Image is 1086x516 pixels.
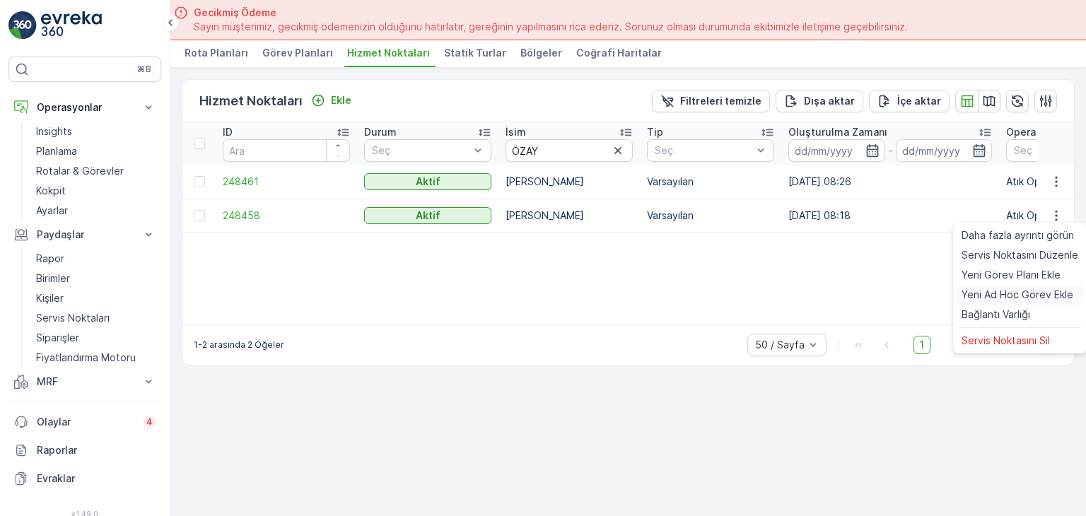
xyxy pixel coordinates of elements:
a: Olaylar4 [8,408,161,436]
img: logo [8,11,37,40]
p: Fiyatlandırma Motoru [36,351,136,365]
a: Daha fazla ayrıntı görün [956,225,1084,245]
p: ⌘B [137,64,151,75]
p: Seç [372,143,469,158]
a: Rapor [30,249,161,269]
span: Sayın müşterimiz, gecikmiş ödemenizin olduğunu hatırlatır, gereğinin yapılmasını rica ederiz. Sor... [194,20,908,34]
p: Dışa aktar [804,94,855,108]
p: Operasyonlar [37,100,133,115]
input: dd/mm/yyyy [896,139,993,162]
a: Yeni Görev Planı Ekle [956,265,1084,285]
p: Tip [647,125,663,139]
p: İsim [506,125,526,139]
div: Toggle Row Selected [194,210,205,221]
p: Rotalar & Görevler [36,164,124,178]
button: İçe aktar [869,90,950,112]
p: Hizmet Noktaları [199,91,303,111]
a: Servis Noktasını Düzenle [956,245,1084,265]
input: Ara [223,139,350,162]
span: Statik Turlar [444,46,506,60]
a: Kokpit [30,181,161,201]
p: Kokpit [36,184,66,198]
p: Ekle [331,93,351,107]
button: Aktif [364,173,491,190]
p: 1-2 arasında 2 Öğeler [194,339,284,351]
p: Ayarlar [36,204,68,218]
p: Paydaşlar [37,228,133,242]
img: logo_light-DOdMpM7g.png [41,11,102,40]
span: Yeni Ad Hoc Görev Ekle [962,288,1073,302]
span: Bağlantı Varlığı [962,307,1030,322]
button: Paydaşlar [8,221,161,249]
p: Raporlar [37,443,156,457]
a: Yeni Ad Hoc Görev Ekle [956,285,1084,305]
p: Aktif [416,209,440,223]
span: Coğrafi Haritalar [576,46,662,60]
a: Raporlar [8,436,161,464]
p: Servis Noktaları [36,311,110,325]
p: Operasyonlar [1006,125,1071,139]
span: Rota Planları [185,46,248,60]
a: Evraklar [8,464,161,493]
td: [DATE] 08:18 [781,199,999,233]
p: MRF [37,375,133,389]
button: Ekle [305,92,357,109]
p: Durum [364,125,397,139]
p: Planlama [36,144,77,158]
span: Servis Noktasını Düzenle [962,248,1078,262]
span: Yeni Görev Planı Ekle [962,268,1061,282]
td: [PERSON_NAME] [498,165,640,199]
a: Ayarlar [30,201,161,221]
a: Birimler [30,269,161,288]
button: Aktif [364,207,491,224]
p: Aktif [416,175,440,189]
p: - [888,142,893,159]
p: 4 [146,416,153,428]
a: Siparişler [30,328,161,348]
p: Seç [655,143,752,158]
span: Görev Planları [262,46,333,60]
input: Ara [506,139,633,162]
td: [PERSON_NAME] [498,199,640,233]
p: Olaylar [37,415,135,429]
p: Filtreleri temizle [680,94,761,108]
button: Dışa aktar [776,90,863,112]
a: Rotalar & Görevler [30,161,161,181]
td: Varsayılan [640,199,781,233]
span: Bölgeler [520,46,562,60]
p: Siparişler [36,331,79,345]
a: Servis Noktaları [30,308,161,328]
td: Varsayılan [640,165,781,199]
a: 248461 [223,175,350,189]
a: Kişiler [30,288,161,308]
p: Oluşturulma Zamanı [788,125,887,139]
p: Rapor [36,252,64,266]
div: Toggle Row Selected [194,176,205,187]
td: [DATE] 08:26 [781,165,999,199]
span: Daha fazla ayrıntı görün [962,228,1074,242]
a: 248458 [223,209,350,223]
a: Fiyatlandırma Motoru [30,348,161,368]
a: Insights [30,122,161,141]
p: Kişiler [36,291,64,305]
span: Servis Noktasını Sil [962,334,1050,348]
p: Insights [36,124,72,139]
span: 1 [913,336,930,354]
button: Operasyonlar [8,93,161,122]
input: dd/mm/yyyy [788,139,885,162]
a: Planlama [30,141,161,161]
span: Hizmet Noktaları [347,46,430,60]
p: Evraklar [37,471,156,486]
p: İçe aktar [897,94,941,108]
button: Filtreleri temizle [652,90,770,112]
button: MRF [8,368,161,396]
p: Birimler [36,271,70,286]
span: Gecikmiş Ödeme [194,6,908,20]
p: ID [223,125,233,139]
